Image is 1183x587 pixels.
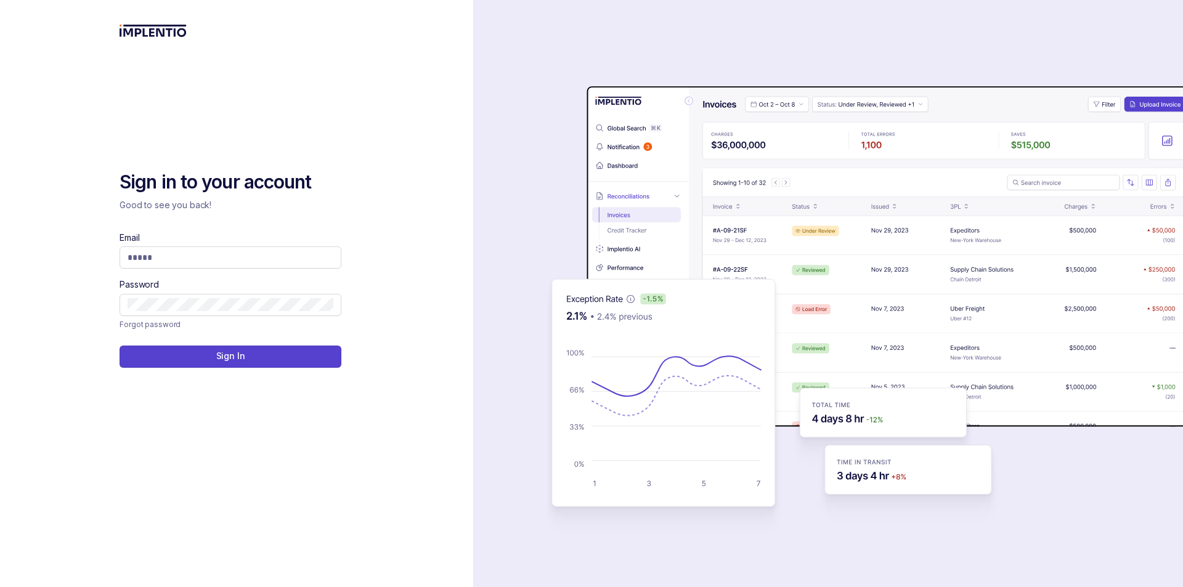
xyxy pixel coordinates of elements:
[120,232,139,244] label: Email
[216,350,245,362] p: Sign In
[120,278,159,291] label: Password
[120,25,187,37] img: logo
[120,318,181,331] a: Link Forgot password
[120,346,341,368] button: Sign In
[120,199,341,211] p: Good to see you back!
[120,170,341,195] h2: Sign in to your account
[120,318,181,331] p: Forgot password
